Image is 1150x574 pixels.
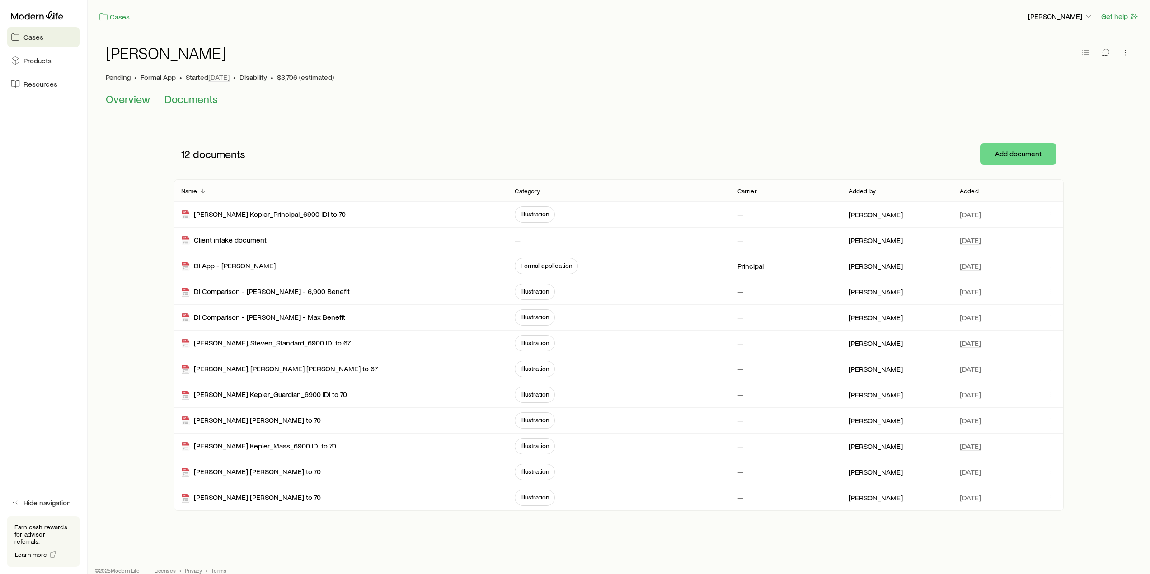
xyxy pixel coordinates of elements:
span: Products [23,56,52,65]
p: [PERSON_NAME] [849,313,903,322]
p: [PERSON_NAME] [849,287,903,296]
span: Formal App [141,73,176,82]
span: Illustration [521,313,549,321]
p: [PERSON_NAME] [849,210,903,219]
span: [DATE] [960,339,981,348]
span: Illustration [521,416,549,424]
p: — [737,390,743,399]
span: Illustration [521,210,549,218]
span: Illustration [521,365,549,372]
p: — [737,210,743,219]
span: • [134,73,137,82]
span: 12 [181,148,190,160]
div: Client intake document [181,235,267,246]
a: Products [7,51,80,70]
div: [PERSON_NAME], [PERSON_NAME] [PERSON_NAME] to 67 [181,364,378,374]
div: [PERSON_NAME] Kepler_Mass_6900 IDI to 70 [181,441,336,452]
span: [DATE] [960,313,981,322]
span: [DATE] [960,210,981,219]
div: DI App - [PERSON_NAME] [181,261,276,271]
a: Privacy [185,567,202,574]
span: • [179,567,181,574]
p: [PERSON_NAME] [849,261,903,271]
a: Resources [7,74,80,94]
p: Added [960,187,979,195]
div: [PERSON_NAME] Kepler_Guardian_6900 IDI to 70 [181,390,347,400]
p: — [737,339,743,348]
span: Formal application [521,262,572,269]
p: Pending [106,73,131,82]
div: [PERSON_NAME] [PERSON_NAME] to 70 [181,493,321,503]
div: [PERSON_NAME] Kepler_Principal_6900 IDI to 70 [181,210,346,220]
span: [DATE] [960,390,981,399]
p: — [737,442,743,451]
p: [PERSON_NAME] [849,390,903,399]
p: [PERSON_NAME] [849,442,903,451]
p: — [737,416,743,425]
span: Documents [164,93,218,105]
span: Overview [106,93,150,105]
p: — [737,364,743,373]
span: Illustration [521,288,549,295]
span: [DATE] [960,287,981,296]
a: Licenses [155,567,176,574]
div: [PERSON_NAME] [PERSON_NAME] to 70 [181,467,321,477]
span: Cases [23,33,43,42]
span: [DATE] [960,467,981,476]
span: Disability [239,73,267,82]
p: [PERSON_NAME] [849,364,903,373]
p: Carrier [737,187,757,195]
a: Cases [99,12,130,22]
p: — [737,493,743,502]
p: [PERSON_NAME] [849,493,903,502]
p: Category [515,187,540,195]
button: Add document [980,143,1056,165]
div: DI Comparison - [PERSON_NAME] - Max Benefit [181,313,345,323]
span: [DATE] [208,73,230,82]
p: — [737,467,743,476]
span: Hide navigation [23,498,71,507]
div: DI Comparison - [PERSON_NAME] - 6,900 Benefit [181,287,350,297]
p: — [737,287,743,296]
span: documents [193,148,245,160]
span: Illustration [521,339,549,346]
p: Started [186,73,230,82]
p: — [737,313,743,322]
span: [DATE] [960,493,981,502]
span: [DATE] [960,442,981,451]
span: • [271,73,273,82]
span: • [179,73,182,82]
p: [PERSON_NAME] [1028,12,1093,21]
p: — [515,236,521,245]
span: Illustration [521,468,549,475]
span: • [233,73,236,82]
span: • [206,567,207,574]
p: [PERSON_NAME] [849,416,903,425]
div: [PERSON_NAME] [PERSON_NAME] to 70 [181,415,321,426]
a: Cases [7,27,80,47]
p: — [737,236,743,245]
span: $3,706 (estimated) [277,73,334,82]
span: [DATE] [960,416,981,425]
p: [PERSON_NAME] [849,467,903,476]
h1: [PERSON_NAME] [106,44,226,62]
div: [PERSON_NAME], Steven_Standard_6900 IDI to 67 [181,338,351,349]
span: [DATE] [960,261,981,271]
button: Get help [1101,11,1139,22]
a: Terms [211,567,226,574]
p: Principal [737,261,764,271]
span: Illustration [521,391,549,398]
p: Earn cash rewards for advisor referrals. [14,523,72,545]
span: Learn more [15,551,47,558]
p: [PERSON_NAME] [849,236,903,245]
div: Earn cash rewards for advisor referrals.Learn more [7,516,80,567]
p: Added by [849,187,876,195]
span: Resources [23,79,57,89]
span: [DATE] [960,364,981,373]
span: Illustration [521,494,549,501]
span: [DATE] [960,236,981,245]
p: [PERSON_NAME] [849,339,903,348]
p: © 2025 Modern Life [95,567,140,574]
span: Illustration [521,442,549,449]
button: Hide navigation [7,493,80,513]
